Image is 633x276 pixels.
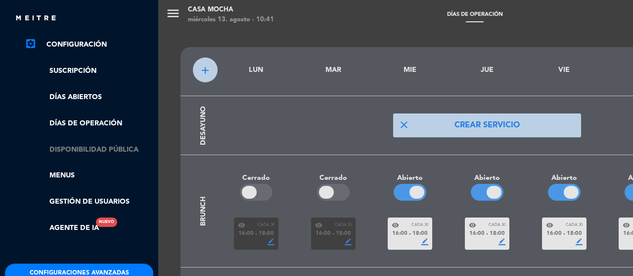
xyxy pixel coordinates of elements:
[25,196,153,208] a: Gestión de usuarios
[25,92,153,103] a: Días abiertos
[96,218,117,227] div: Nuevo
[25,38,37,50] i: settings_applications
[25,65,153,77] a: Suscripción
[25,170,153,181] a: Menus
[25,118,153,129] a: Días de Operación
[25,222,99,234] a: Agente de IANuevo
[25,39,153,51] a: Configuración
[15,15,57,22] img: MEITRE
[25,144,153,156] a: Disponibilidad pública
